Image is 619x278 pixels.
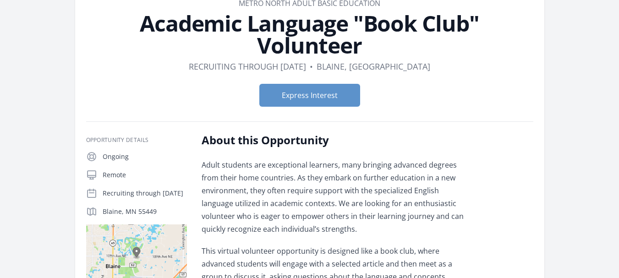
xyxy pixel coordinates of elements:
[103,207,187,216] p: Blaine, MN 55449
[317,60,430,73] dd: Blaine, [GEOGRAPHIC_DATA]
[310,60,313,73] div: •
[103,152,187,161] p: Ongoing
[103,189,187,198] p: Recruiting through [DATE]
[202,158,470,235] p: Adult students are exceptional learners, many bringing advanced degrees from their home countries...
[259,84,360,107] button: Express Interest
[189,60,306,73] dd: Recruiting through [DATE]
[86,12,533,56] h1: Academic Language "Book Club" Volunteer
[103,170,187,180] p: Remote
[86,136,187,144] h3: Opportunity Details
[202,133,470,147] h2: About this Opportunity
